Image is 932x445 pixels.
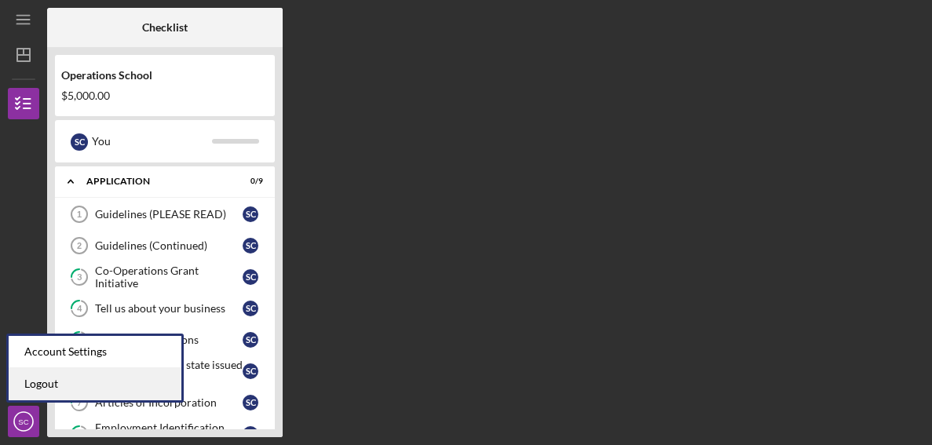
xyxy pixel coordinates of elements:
[235,177,263,186] div: 0 / 9
[243,301,258,316] div: S C
[77,210,82,219] tspan: 1
[95,302,243,315] div: Tell us about your business
[63,199,267,230] a: 1Guidelines (PLEASE READ)SC
[92,128,212,155] div: You
[9,336,181,368] div: Account Settings
[63,324,267,356] a: 5Additional QuestionsSC
[77,398,82,408] tspan: 7
[9,368,181,400] a: Logout
[61,69,269,82] div: Operations School
[61,89,269,102] div: $5,000.00
[77,304,82,314] tspan: 4
[71,133,88,151] div: S C
[243,363,258,379] div: S C
[77,272,82,283] tspan: 3
[95,208,243,221] div: Guidelines (PLEASE READ)
[243,206,258,222] div: S C
[18,418,28,426] text: SC
[77,241,82,250] tspan: 2
[243,395,258,410] div: S C
[63,230,267,261] a: 2Guidelines (Continued)SC
[95,239,243,252] div: Guidelines (Continued)
[243,426,258,442] div: S C
[63,261,267,293] a: 3Co-Operations Grant InitiativeSC
[86,177,224,186] div: Application
[243,238,258,254] div: S C
[243,332,258,348] div: S C
[77,429,82,440] tspan: 8
[63,293,267,324] a: 4Tell us about your businessSC
[8,406,39,437] button: SC
[95,396,243,409] div: Articles of Incorporation
[95,264,243,290] div: Co-Operations Grant Initiative
[63,387,267,418] a: 7Articles of IncorporationSC
[243,269,258,285] div: S C
[142,21,188,34] b: Checklist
